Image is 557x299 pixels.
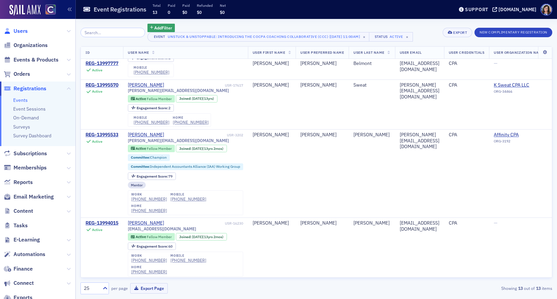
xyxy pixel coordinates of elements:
span: [PERSON_NAME][EMAIL_ADDRESS][DOMAIN_NAME] [128,88,229,93]
div: [PERSON_NAME] [128,132,164,138]
span: [DATE] [192,146,203,151]
span: Fellow Member [147,96,172,101]
span: Add Filter [154,25,172,31]
a: [PHONE_NUMBER] [170,197,206,202]
a: Active Fellow Member [131,146,172,151]
span: User Preferred Name [300,50,344,55]
div: mobile [134,116,169,120]
div: USR-16230 [165,221,243,226]
div: Engagement Score: 2 [128,104,174,112]
span: × [361,34,367,40]
span: Content [14,207,33,215]
span: Memberships [14,164,47,171]
span: Orders [14,70,30,78]
a: REG-13997777 [86,61,118,67]
span: Joined : [179,96,192,101]
a: Surveys [13,124,30,130]
a: New Complimentary Registration [474,29,552,35]
span: [EMAIL_ADDRESS][DOMAIN_NAME] [128,226,196,231]
span: 0 [168,9,170,15]
div: [PERSON_NAME] [300,220,344,226]
div: 60 [137,245,173,248]
div: USR-17617 [165,83,243,88]
div: REG-13994015 [86,220,118,226]
div: ORG-3192 [494,139,555,146]
div: [PERSON_NAME] [353,132,390,138]
p: Total [153,3,161,8]
a: [PHONE_NUMBER] [131,197,167,202]
a: Tasks [4,222,28,229]
span: Automations [14,251,45,258]
button: EventUnstuck & Unstoppable: Introducing the COCPA Coaching Collaborative (CCC) [[DATE] 11:00am]× [147,32,370,42]
span: Registrations [14,85,46,92]
img: SailAMX [9,5,41,16]
div: REG-13995570 [86,82,118,88]
span: Active [136,96,147,101]
div: 25 [84,285,99,292]
div: [PHONE_NUMBER] [173,120,209,125]
a: Affinity CPA [494,132,555,138]
span: Engagement Score : [137,174,169,179]
h1: Event Registrations [94,5,146,14]
span: $0 [220,9,225,15]
a: Reports [4,179,33,186]
div: Joined: 2012-05-31 00:00:00 [176,233,227,240]
a: [PHONE_NUMBER] [134,120,169,125]
a: On-Demand [13,115,39,121]
div: Joined: 2012-07-31 00:00:00 [176,95,217,102]
div: home [173,116,209,120]
div: Active [92,228,102,232]
div: Event [153,34,167,39]
span: Fellow Member [147,234,172,239]
div: Unstuck & Unstoppable: Introducing the COCPA Coaching Collaborative (CCC) [[DATE] 11:00am] [168,33,360,40]
div: Active [92,68,102,72]
div: Support [465,6,488,13]
span: Finance [14,265,33,273]
div: Engagement Score: 79 [128,172,176,180]
p: Net [220,3,226,8]
div: [PERSON_NAME] [128,82,164,88]
span: Profile [540,4,552,16]
div: CPA [449,82,484,88]
span: $0 [182,9,187,15]
div: CPA [449,220,484,226]
div: mobile [170,192,206,197]
div: (13yrs 2mos) [192,235,224,239]
div: USR-3202 [165,133,243,137]
div: [PERSON_NAME][EMAIL_ADDRESS][DOMAIN_NAME] [400,132,439,150]
div: Belmont [353,61,390,67]
div: Export [453,31,467,34]
div: CPA [449,132,484,138]
a: [PHONE_NUMBER] [131,269,167,274]
div: [PERSON_NAME] [253,132,291,138]
div: [EMAIL_ADDRESS][DOMAIN_NAME] [400,220,439,232]
a: Users [4,27,28,35]
div: work [131,254,167,258]
a: Registrations [4,85,46,92]
a: Subscriptions [4,150,47,157]
span: User Credentials [449,50,484,55]
div: [PERSON_NAME] [353,220,390,226]
div: work [131,192,167,197]
a: Memberships [4,164,47,171]
div: (13yrs 2mos) [192,146,224,151]
span: [DATE] [192,234,203,239]
strong: 13 [535,285,542,291]
div: mobile [170,254,206,258]
span: User Last Name [353,50,384,55]
a: [PHONE_NUMBER] [131,208,167,213]
div: Committee: [128,154,170,161]
span: User Email [400,50,421,55]
span: Joined : [179,235,192,239]
div: Active [92,139,102,144]
a: Committee:Champion [131,155,167,160]
div: Status [374,34,388,39]
a: Organizations [4,42,48,49]
a: Committee:Independent Accountants Alliance (IAA) Working Group [131,164,240,169]
span: 13 [153,9,157,15]
div: mobile [134,66,169,70]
